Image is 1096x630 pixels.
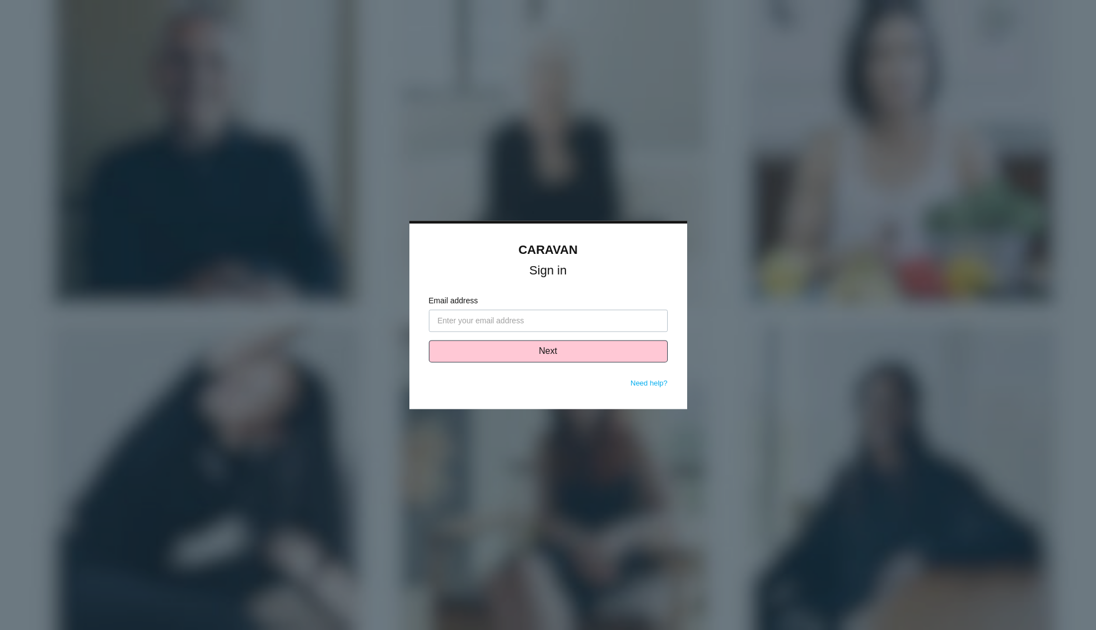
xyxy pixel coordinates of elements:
[429,310,668,332] input: Enter your email address
[429,341,668,363] button: Next
[630,379,668,388] a: Need help?
[429,296,668,307] label: Email address
[518,243,578,257] a: CARAVAN
[429,266,668,276] h1: Sign in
